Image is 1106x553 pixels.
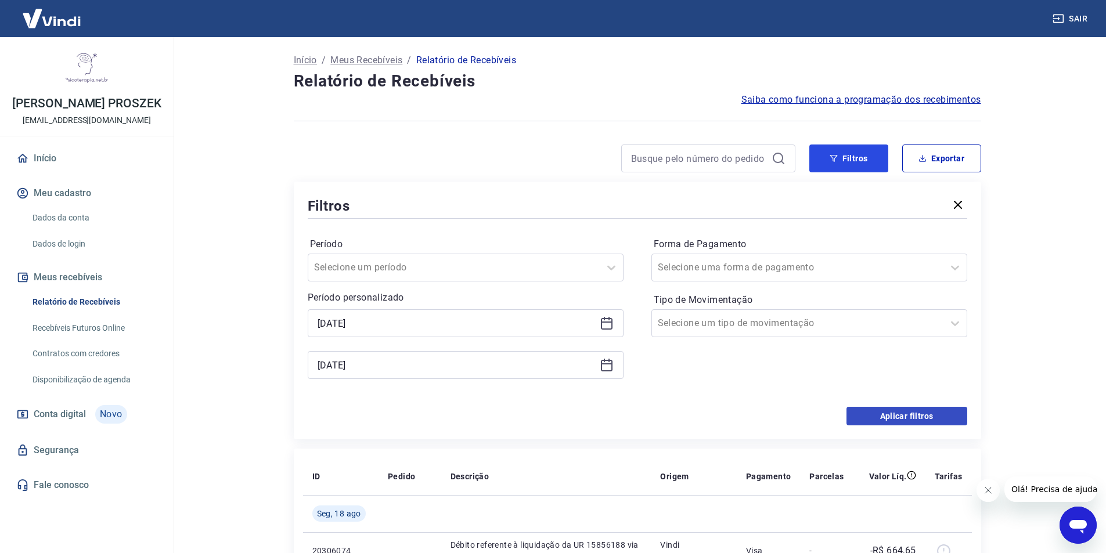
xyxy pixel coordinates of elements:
[12,97,161,110] p: [PERSON_NAME] PROSZEK
[746,471,791,482] p: Pagamento
[741,93,981,107] a: Saiba como funciona a programação dos recebimentos
[631,150,767,167] input: Busque pelo número do pedido
[312,471,320,482] p: ID
[34,406,86,422] span: Conta digital
[294,70,981,93] h4: Relatório de Recebíveis
[318,356,595,374] input: Data final
[28,316,160,340] a: Recebíveis Futuros Online
[14,146,160,171] a: Início
[330,53,402,67] a: Meus Recebíveis
[28,342,160,366] a: Contratos com credores
[7,8,98,17] span: Olá! Precisa de ajuda?
[318,315,595,332] input: Data inicial
[1004,476,1097,502] iframe: Mensagem da empresa
[809,471,844,482] p: Parcelas
[28,368,160,392] a: Disponibilização de agenda
[28,232,160,256] a: Dados de login
[660,471,689,482] p: Origem
[654,293,965,307] label: Tipo de Movimentação
[809,144,888,172] button: Filtros
[322,53,326,67] p: /
[388,471,415,482] p: Pedido
[1060,507,1097,544] iframe: Botão para abrir a janela de mensagens
[902,144,981,172] button: Exportar
[64,46,110,93] img: 9315cdd2-4108-4970-b0de-98ba7d0d32e8.jpeg
[977,479,1000,502] iframe: Fechar mensagem
[14,400,160,428] a: Conta digitalNovo
[407,53,411,67] p: /
[294,53,317,67] a: Início
[14,265,160,290] button: Meus recebíveis
[654,237,965,251] label: Forma de Pagamento
[308,291,624,305] p: Período personalizado
[846,407,967,425] button: Aplicar filtros
[28,206,160,230] a: Dados da conta
[14,438,160,463] a: Segurança
[416,53,516,67] p: Relatório de Recebíveis
[935,471,963,482] p: Tarifas
[1050,8,1092,30] button: Sair
[14,1,89,36] img: Vindi
[317,508,361,519] span: Seg, 18 ago
[28,290,160,314] a: Relatório de Recebíveis
[869,471,907,482] p: Valor Líq.
[310,237,621,251] label: Período
[23,114,151,126] p: [EMAIL_ADDRESS][DOMAIN_NAME]
[308,197,351,215] h5: Filtros
[14,180,160,206] button: Meu cadastro
[95,405,127,424] span: Novo
[14,472,160,498] a: Fale conosco
[451,471,489,482] p: Descrição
